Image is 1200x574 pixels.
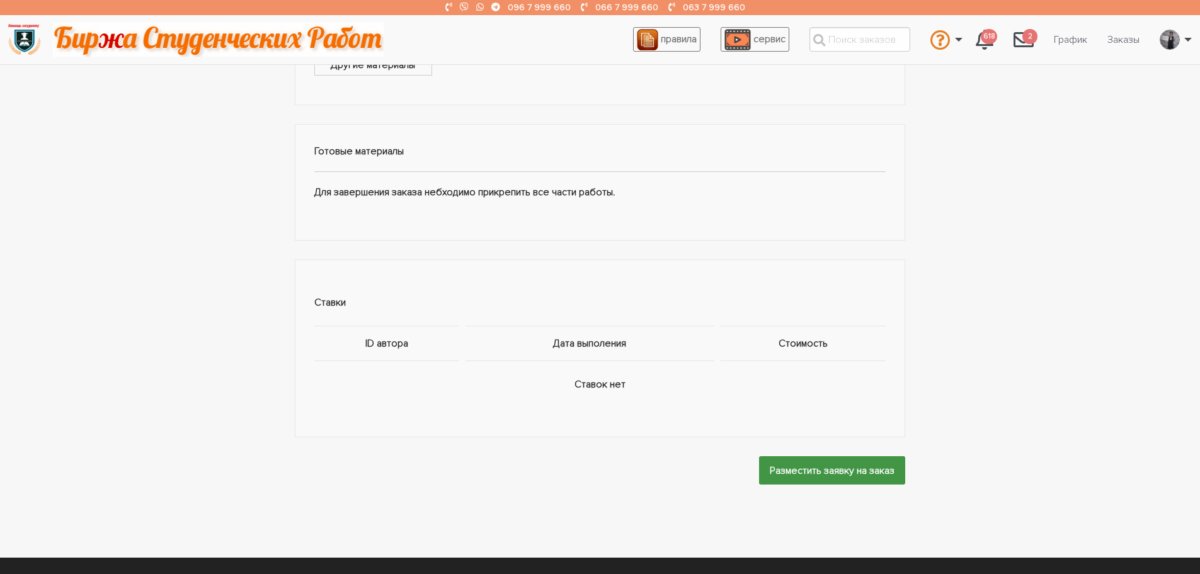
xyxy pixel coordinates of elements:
span: 618 [981,29,997,45]
img: play_icon-49f7f135c9dc9a03216cfdbccbe1e3994649169d890fb554cedf0eac35a01ba8.png [724,29,751,50]
img: agreement_icon-feca34a61ba7f3d1581b08bc946b2ec1ccb426f67415f344566775c155b7f62c.png [637,29,658,50]
a: сервис [721,27,789,52]
td: Ставки [314,279,886,326]
img: motto-2ce64da2796df845c65ce8f9480b9c9d679903764b3ca6da4b6de107518df0fe.gif [53,22,384,57]
span: сервис [753,33,786,45]
a: 066 7 999 660 [595,2,658,13]
input: Разместить заявку на заказ [759,456,905,485]
a: правила [633,27,700,52]
a: 063 7 999 660 [683,2,745,13]
a: 618 [966,23,1003,57]
a: График [1044,28,1097,52]
span: правила [661,33,697,45]
img: logo-135dea9cf721667cc4ddb0c1795e3ba8b7f362e3d0c04e2cc90b931989920324.png [7,22,42,57]
strong: Готовые материалы [314,145,404,158]
p: Для завершения заказа небходимо прикрепить все части работы. [314,185,886,201]
a: Заказы [1097,28,1150,52]
span: Другие материалы [315,57,431,76]
th: Дата выполения [462,326,718,360]
th: ID автора [314,326,462,360]
img: 20171208_160937.jpg [1160,30,1179,50]
a: 2 [1003,23,1044,57]
th: Стоимость [717,326,886,360]
input: Поиск заказов [809,27,910,52]
td: Ставок нет [314,360,886,408]
span: 2 [1022,29,1037,45]
a: 096 7 999 660 [508,2,571,13]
